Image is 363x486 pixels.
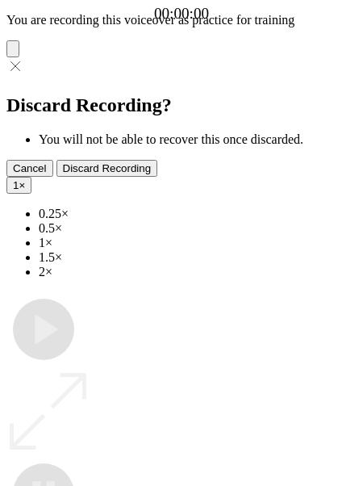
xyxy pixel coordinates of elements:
li: 1× [39,236,357,250]
a: 00:00:00 [154,5,209,23]
li: 0.25× [39,207,357,221]
p: You are recording this voiceover as practice for training [6,13,357,27]
li: 2× [39,265,357,279]
button: Discard Recording [56,160,158,177]
li: You will not be able to recover this once discarded. [39,132,357,147]
span: 1 [13,179,19,191]
button: Cancel [6,160,53,177]
h2: Discard Recording? [6,94,357,116]
button: 1× [6,177,31,194]
li: 1.5× [39,250,357,265]
li: 0.5× [39,221,357,236]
